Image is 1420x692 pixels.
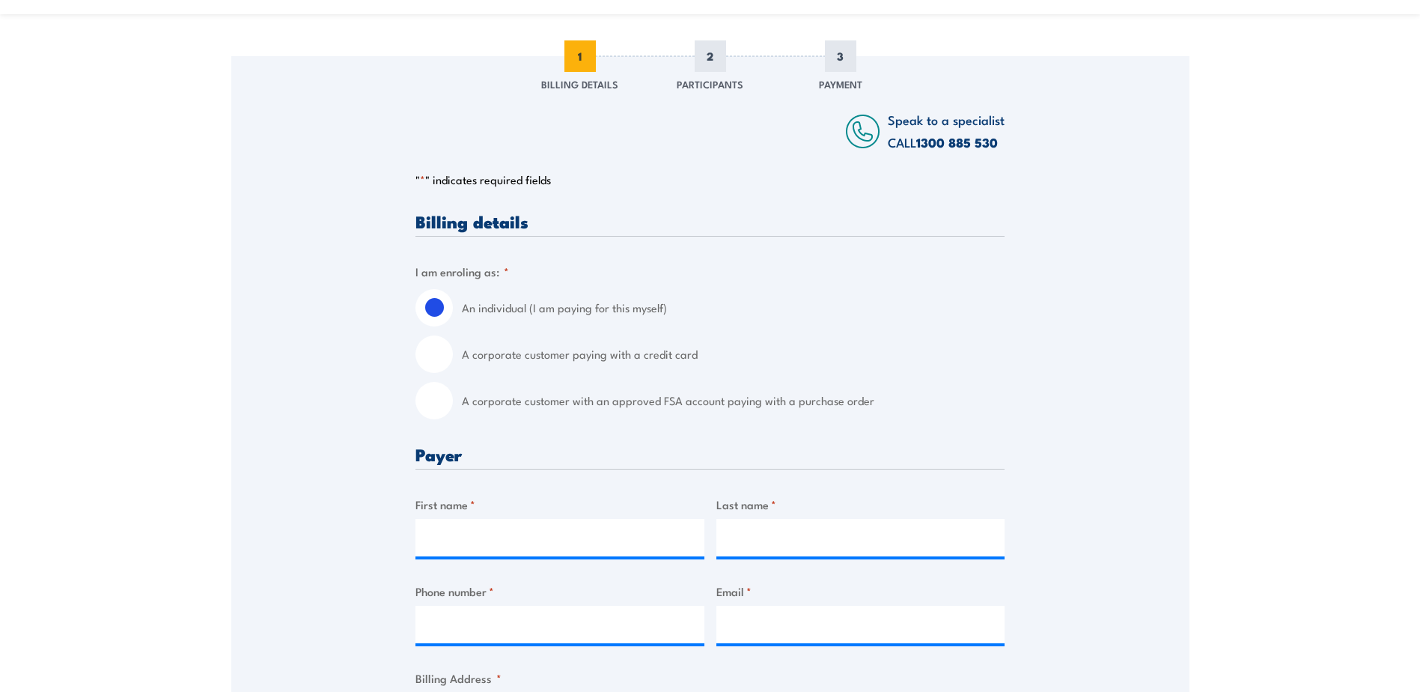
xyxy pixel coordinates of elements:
[716,496,1005,513] label: Last name
[916,133,998,152] a: 1300 885 530
[564,40,596,72] span: 1
[415,446,1005,463] h3: Payer
[415,213,1005,230] h3: Billing details
[819,76,862,91] span: Payment
[677,76,743,91] span: Participants
[415,583,704,600] label: Phone number
[415,496,704,513] label: First name
[695,40,726,72] span: 2
[825,40,856,72] span: 3
[462,289,1005,327] label: An individual (I am paying for this myself)
[716,583,1005,600] label: Email
[462,382,1005,419] label: A corporate customer with an approved FSA account paying with a purchase order
[541,76,618,91] span: Billing Details
[462,336,1005,373] label: A corporate customer paying with a credit card
[415,263,509,280] legend: I am enroling as:
[415,670,502,687] legend: Billing Address
[888,110,1005,151] span: Speak to a specialist CALL
[415,172,1005,187] p: " " indicates required fields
